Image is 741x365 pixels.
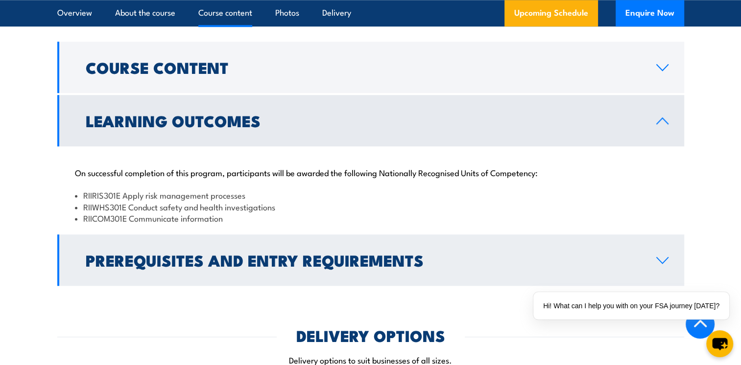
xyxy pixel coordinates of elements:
[57,42,684,93] a: Course Content
[533,292,729,319] div: Hi! What can I help you with on your FSA journey [DATE]?
[86,114,641,127] h2: Learning Outcomes
[57,234,684,286] a: Prerequisites and Entry Requirements
[75,167,667,177] p: On successful completion of this program, participants will be awarded the following Nationally R...
[75,201,667,212] li: RIIWHS301E Conduct safety and health investigations
[75,212,667,224] li: RIICOM301E Communicate information
[706,330,733,357] button: chat-button
[86,60,641,74] h2: Course Content
[296,328,445,342] h2: DELIVERY OPTIONS
[86,253,641,267] h2: Prerequisites and Entry Requirements
[57,95,684,146] a: Learning Outcomes
[75,189,667,201] li: RIIRIS301E Apply risk management processes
